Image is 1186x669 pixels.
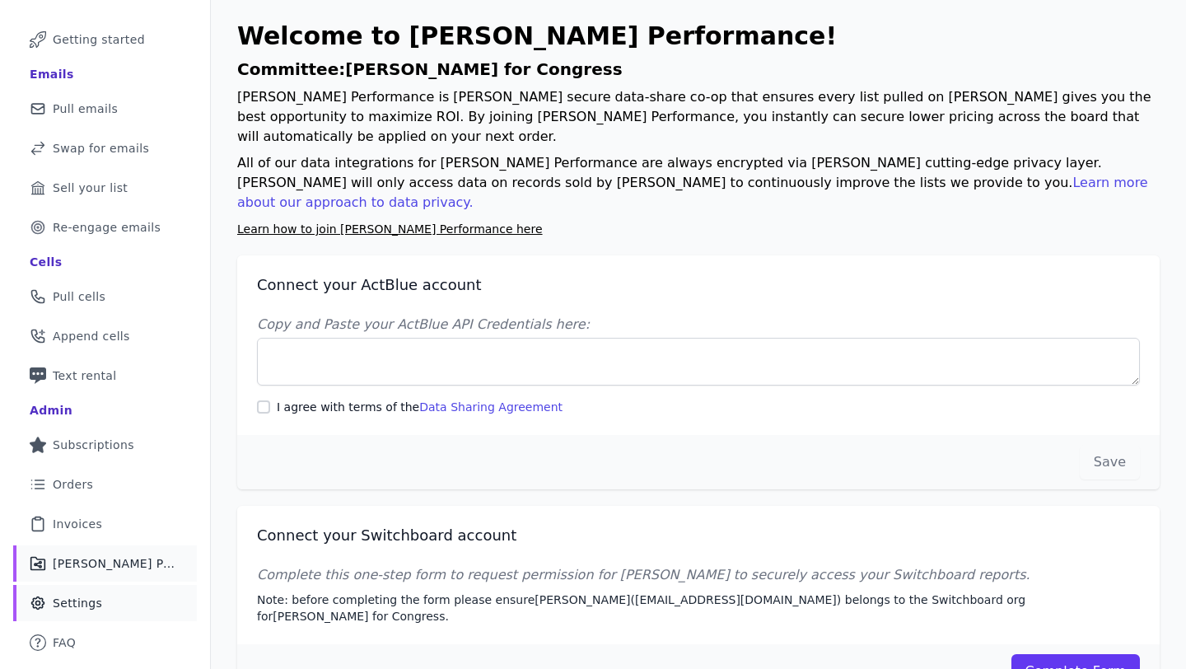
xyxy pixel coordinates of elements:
[419,400,563,414] a: Data Sharing Agreement
[30,254,62,270] div: Cells
[1080,445,1140,480] button: Save
[13,358,197,394] a: Text rental
[257,526,1140,545] h2: Connect your Switchboard account
[53,555,177,572] span: [PERSON_NAME] Performance
[13,170,197,206] a: Sell your list
[53,219,161,236] span: Re-engage emails
[13,506,197,542] a: Invoices
[237,87,1160,147] p: [PERSON_NAME] Performance is [PERSON_NAME] secure data-share co-op that ensures every list pulled...
[30,402,72,419] div: Admin
[13,318,197,354] a: Append cells
[13,427,197,463] a: Subscriptions
[237,153,1160,213] p: All of our data integrations for [PERSON_NAME] Performance are always encrypted via [PERSON_NAME]...
[53,595,102,611] span: Settings
[13,466,197,503] a: Orders
[30,66,74,82] div: Emails
[277,399,563,415] label: I agree with terms of the
[237,222,543,236] a: Learn how to join [PERSON_NAME] Performance here
[237,21,1160,51] h1: Welcome to [PERSON_NAME] Performance!
[53,140,149,157] span: Swap for emails
[257,592,1140,625] p: Note: before completing the form please ensure [PERSON_NAME] ( [EMAIL_ADDRESS][DOMAIN_NAME] ) bel...
[257,315,1140,334] label: Copy and Paste your ActBlue API Credentials here:
[257,565,1140,585] p: Complete this one-step form to request permission for [PERSON_NAME] to securely access your Switc...
[13,585,197,621] a: Settings
[13,21,197,58] a: Getting started
[53,31,145,48] span: Getting started
[53,634,76,651] span: FAQ
[53,101,118,117] span: Pull emails
[13,130,197,166] a: Swap for emails
[13,278,197,315] a: Pull cells
[53,180,128,196] span: Sell your list
[13,91,197,127] a: Pull emails
[53,328,130,344] span: Append cells
[13,545,197,582] a: [PERSON_NAME] Performance
[53,288,105,305] span: Pull cells
[53,437,134,453] span: Subscriptions
[13,209,197,246] a: Re-engage emails
[53,367,117,384] span: Text rental
[53,476,93,493] span: Orders
[13,625,197,661] a: FAQ
[257,275,1140,295] h2: Connect your ActBlue account
[53,516,102,532] span: Invoices
[237,58,1160,81] h1: Committee: [PERSON_NAME] for Congress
